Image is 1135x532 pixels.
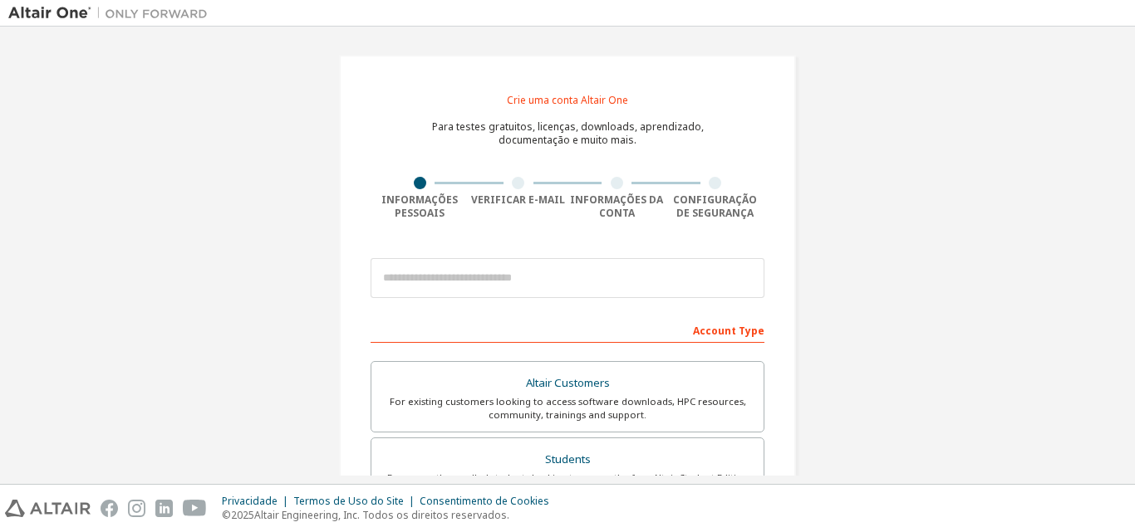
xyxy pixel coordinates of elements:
[381,193,458,220] font: Informações pessoais
[222,494,278,508] font: Privacidade
[183,500,207,517] img: youtube.svg
[420,494,549,508] font: Consentimento de Cookies
[499,133,636,147] font: documentação e muito mais.
[222,508,231,522] font: ©
[155,500,173,517] img: linkedin.svg
[293,494,404,508] font: Termos de Uso do Site
[673,193,757,220] font: Configuração de segurança
[8,5,216,22] img: Altair Um
[471,193,565,207] font: Verificar e-mail
[5,500,91,517] img: altair_logo.svg
[381,448,754,471] div: Students
[507,93,628,107] font: Crie uma conta Altair One
[381,395,754,422] div: For existing customers looking to access software downloads, HPC resources, community, trainings ...
[128,500,145,517] img: instagram.svg
[254,508,509,522] font: Altair Engineering, Inc. Todos os direitos reservados.
[371,316,764,343] div: Account Type
[432,120,704,134] font: Para testes gratuitos, licenças, downloads, aprendizado,
[231,508,254,522] font: 2025
[381,471,754,498] div: For currently enrolled students looking to access the free Altair Student Edition bundle and all ...
[101,500,118,517] img: facebook.svg
[570,193,663,220] font: Informações da conta
[381,372,754,395] div: Altair Customers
